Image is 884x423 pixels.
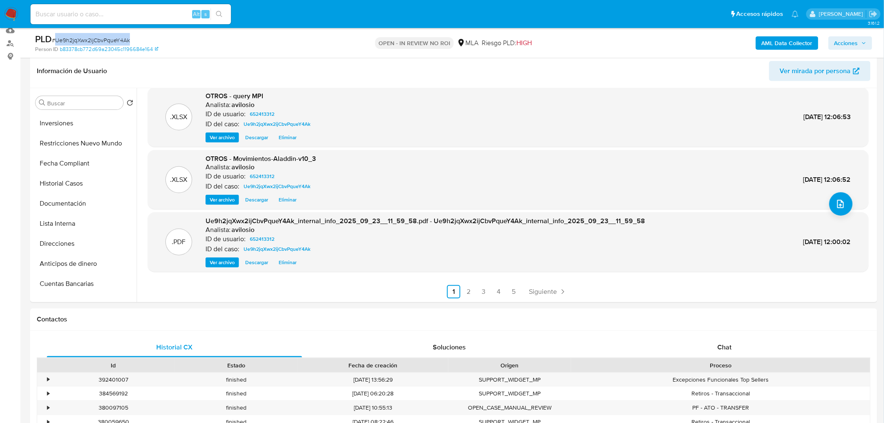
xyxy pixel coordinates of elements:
div: MLA [457,38,478,48]
span: [DATE] 12:06:53 [804,112,851,122]
span: Eliminar [279,258,297,267]
span: Ue9h2jqXwx2ijCbvPqueY4Ak [244,244,310,254]
div: Origen [454,361,565,369]
button: Eliminar [274,133,301,143]
p: andres.vilosio@mercadolibre.com [819,10,866,18]
span: Descargar [245,133,268,142]
div: finished [175,387,297,400]
span: HIGH [516,38,532,48]
a: Ir a la página 3 [477,285,490,298]
span: Ver mirada por persona [780,61,851,81]
span: 652413312 [250,171,274,181]
button: upload-file [829,192,853,216]
button: Descargar [241,133,272,143]
button: Ver archivo [206,133,239,143]
button: Ver archivo [206,195,239,205]
button: Descargar [241,257,272,268]
button: Ver mirada por persona [769,61,871,81]
span: Historial CX [156,342,193,352]
button: Anticipos de dinero [32,254,137,274]
b: PLD [35,32,52,46]
span: OTROS - Movimientos-Aladdin-v10_3 [206,154,316,163]
span: Soluciones [433,342,466,352]
span: Eliminar [279,133,297,142]
button: Acciones [828,36,872,50]
span: Riesgo PLD: [482,38,532,48]
p: Analista: [206,226,231,234]
button: Fecha Compliant [32,153,137,173]
p: ID de usuario: [206,110,246,118]
div: Excepciones Funcionales Top Sellers [571,373,870,387]
h1: Contactos [37,315,871,324]
div: [DATE] 13:56:29 [297,373,448,387]
div: 380097105 [52,401,175,415]
h6: avilosio [231,226,254,234]
span: Ue9h2jqXwx2ijCbvPqueY4Ak [244,181,310,191]
span: 3.161.2 [868,20,880,26]
button: Eliminar [274,195,301,205]
span: Descargar [245,258,268,267]
span: Ver archivo [210,133,235,142]
span: Descargar [245,196,268,204]
span: [DATE] 12:00:02 [803,237,851,247]
a: Ir a la página 1 [447,285,460,298]
h6: avilosio [231,101,254,109]
div: SUPPORT_WIDGET_MP [448,387,571,400]
a: b83378cb772d69a23045c1196684e164 [60,46,158,53]
span: Ue9h2jqXwx2ijCbvPqueY4Ak_internal_info_2025_09_23__11_59_58.pdf - Ue9h2jqXwx2ijCbvPqueY4Ak_intern... [206,216,645,226]
p: Analista: [206,101,231,109]
div: Retiros - Transaccional [571,387,870,400]
button: Lista Interna [32,214,137,234]
span: 652413312 [250,109,274,119]
nav: Paginación [148,285,869,298]
div: [DATE] 10:55:13 [297,401,448,415]
span: Siguiente [529,288,557,295]
span: Accesos rápidos [737,10,783,18]
button: AML Data Collector [756,36,818,50]
button: Inversiones [32,113,137,133]
p: .XLSX [170,112,188,122]
p: .PDF [172,237,186,247]
a: 652413312 [246,171,278,181]
button: CVU [32,294,137,314]
a: 652413312 [246,234,278,244]
div: Id [58,361,169,369]
p: ID del caso: [206,182,239,191]
button: Cuentas Bancarias [32,274,137,294]
a: Ir a la página 5 [507,285,521,298]
input: Buscar usuario o caso... [30,9,231,20]
button: Buscar [39,99,46,106]
span: Ver archivo [210,196,235,204]
span: OTROS - query MPI [206,91,263,101]
span: Chat [718,342,732,352]
div: Proceso [577,361,864,369]
div: • [47,404,49,412]
a: Ir a la página 2 [462,285,475,298]
div: [DATE] 06:20:28 [297,387,448,400]
button: Direcciones [32,234,137,254]
a: Ir a la página 4 [492,285,506,298]
span: # Ue9h2jqXwx2ijCbvPqueY4Ak [52,36,130,44]
div: finished [175,373,297,387]
span: 652413312 [250,234,274,244]
button: Volver al orden por defecto [127,99,133,109]
a: Ue9h2jqXwx2ijCbvPqueY4Ak [240,181,314,191]
b: AML Data Collector [762,36,813,50]
a: Siguiente [526,285,570,298]
button: Historial Casos [32,173,137,194]
h6: avilosio [231,163,254,171]
button: Descargar [241,195,272,205]
p: ID del caso: [206,120,239,128]
input: Buscar [47,99,120,107]
div: Estado [180,361,292,369]
p: ID del caso: [206,245,239,253]
span: Ver archivo [210,258,235,267]
p: ID de usuario: [206,172,246,181]
a: Notificaciones [792,10,799,18]
div: Fecha de creación [303,361,442,369]
a: 652413312 [246,109,278,119]
button: Ver archivo [206,257,239,268]
div: finished [175,401,297,415]
h1: Información de Usuario [37,67,107,75]
button: Restricciones Nuevo Mundo [32,133,137,153]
